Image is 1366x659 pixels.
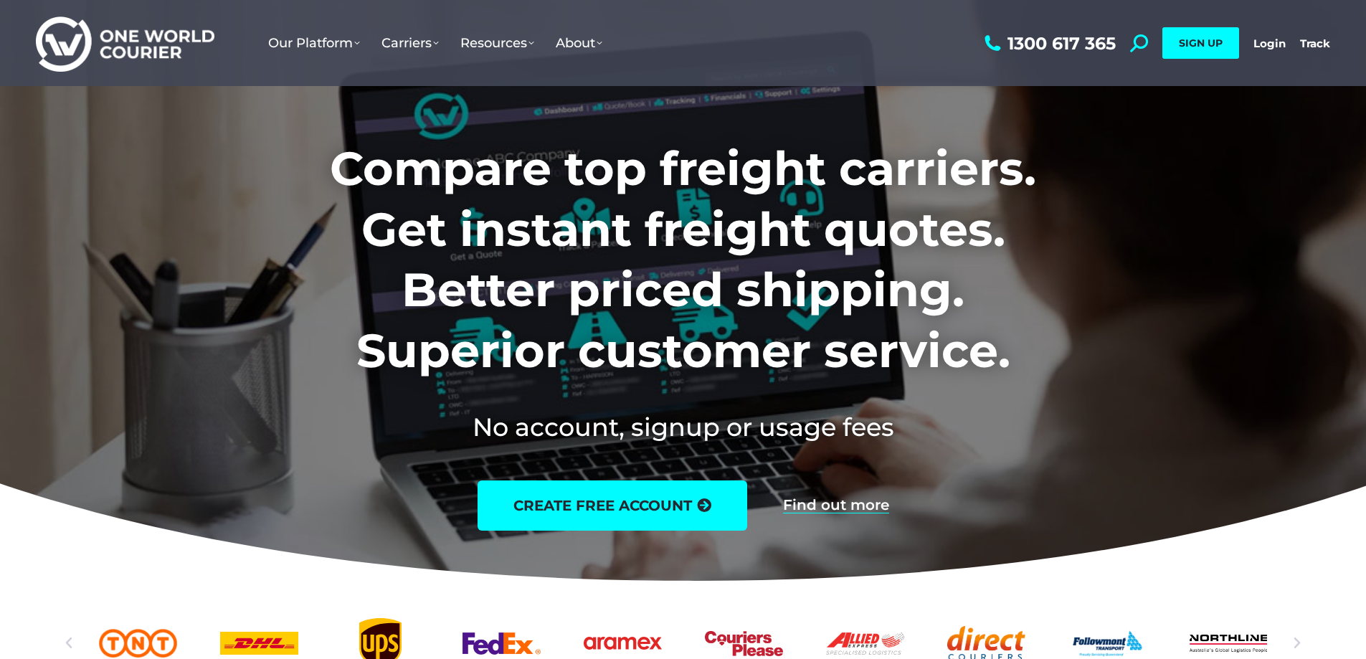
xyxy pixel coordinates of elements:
span: SIGN UP [1179,37,1223,49]
span: Carriers [381,35,439,51]
img: One World Courier [36,14,214,72]
a: 1300 617 365 [981,34,1116,52]
a: Login [1253,37,1286,50]
span: About [556,35,602,51]
a: create free account [478,480,747,531]
a: Resources [450,21,545,65]
a: SIGN UP [1162,27,1239,59]
span: Our Platform [268,35,360,51]
h1: Compare top freight carriers. Get instant freight quotes. Better priced shipping. Superior custom... [235,138,1131,381]
a: Our Platform [257,21,371,65]
a: Track [1300,37,1330,50]
h2: No account, signup or usage fees [235,409,1131,445]
a: Carriers [371,21,450,65]
span: Resources [460,35,534,51]
a: Find out more [783,498,889,513]
a: About [545,21,613,65]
